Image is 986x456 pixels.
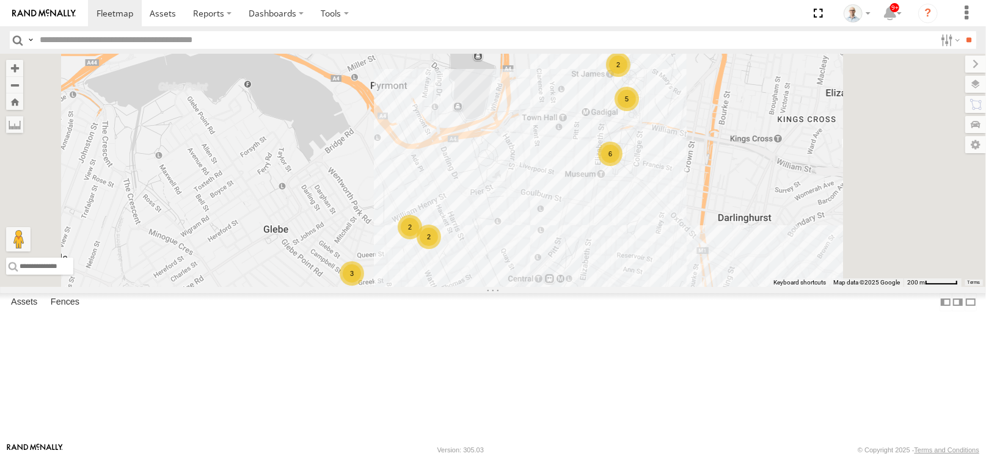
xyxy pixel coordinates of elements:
div: Kurt Byers [839,4,875,23]
button: Drag Pegman onto the map to open Street View [6,227,31,252]
img: rand-logo.svg [12,9,76,18]
div: 2 [398,215,422,239]
label: Search Query [26,31,35,49]
label: Hide Summary Table [965,293,977,311]
button: Zoom in [6,60,23,76]
div: 2 [417,225,441,249]
a: Terms and Conditions [915,446,979,454]
label: Fences [45,294,86,311]
button: Map Scale: 200 m per 50 pixels [904,278,962,287]
span: 200 m [907,279,925,286]
i: ? [918,4,938,23]
div: 2 [606,52,630,77]
div: 6 [598,142,623,166]
div: 5 [615,87,639,111]
div: 3 [340,261,364,286]
div: © Copyright 2025 - [858,446,979,454]
a: Terms [968,280,981,285]
div: Version: 305.03 [437,446,484,454]
label: Map Settings [965,136,986,153]
button: Zoom Home [6,93,23,110]
label: Dock Summary Table to the Left [940,293,952,311]
a: Visit our Website [7,444,63,456]
label: Search Filter Options [936,31,962,49]
button: Zoom out [6,76,23,93]
label: Dock Summary Table to the Right [952,293,964,311]
button: Keyboard shortcuts [773,278,826,287]
label: Assets [5,294,43,311]
label: Measure [6,116,23,133]
span: Map data ©2025 Google [833,279,900,286]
